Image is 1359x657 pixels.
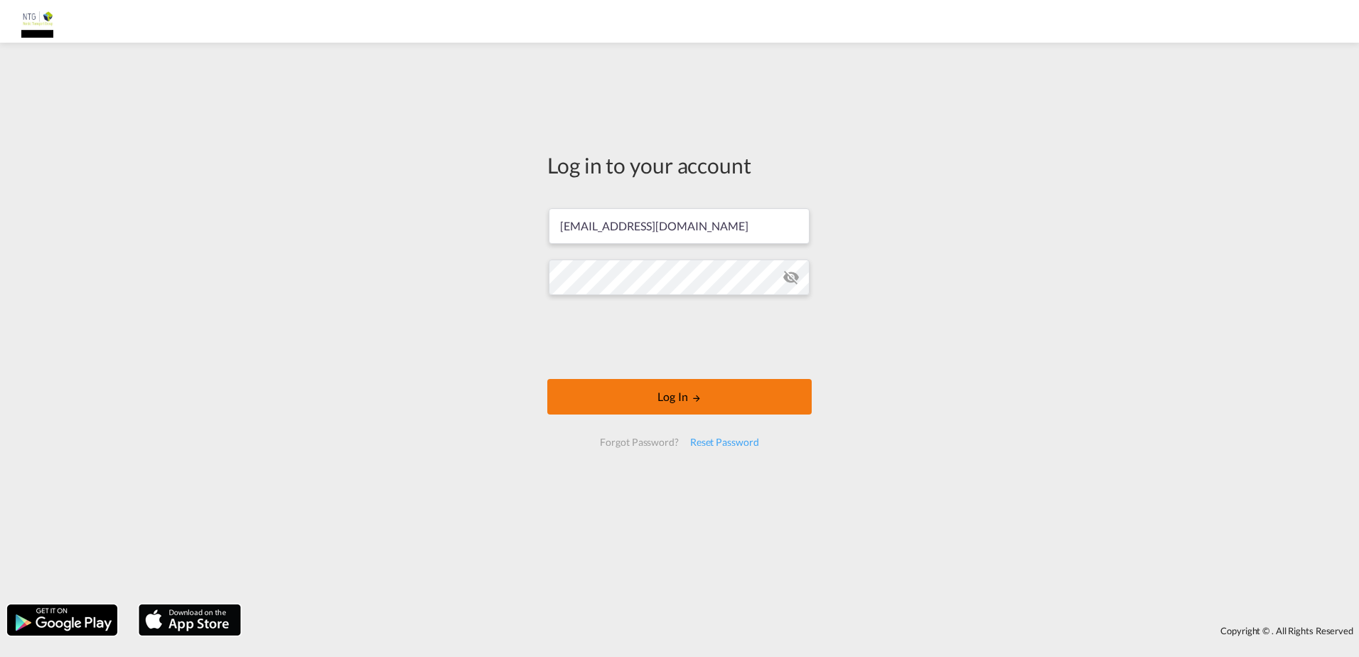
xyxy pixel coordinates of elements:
[547,379,812,415] button: LOGIN
[137,603,242,637] img: apple.png
[684,429,765,455] div: Reset Password
[6,603,119,637] img: google.png
[783,269,800,286] md-icon: icon-eye-off
[549,208,810,244] input: Enter email/phone number
[21,6,53,38] img: b7b96920c17411eca9de8ddf9a75f21b.JPG
[571,309,788,365] iframe: reCAPTCHA
[248,619,1359,643] div: Copyright © . All Rights Reserved
[594,429,684,455] div: Forgot Password?
[547,150,812,180] div: Log in to your account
